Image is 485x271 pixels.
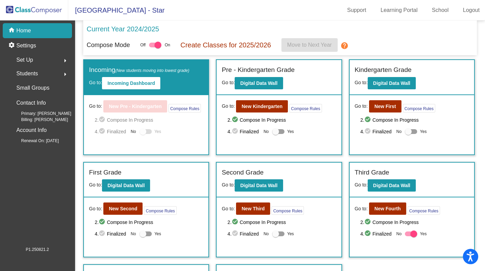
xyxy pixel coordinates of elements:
[240,80,277,86] b: Digital Data Wall
[235,77,283,89] button: Digital Data Wall
[241,104,282,109] b: New Kindergarten
[103,100,167,112] button: New Pre - Kindergarten
[369,100,401,112] button: New First
[131,231,136,237] span: No
[360,218,469,226] span: 2. Compose In Progress
[87,24,159,34] p: Current Year 2024/2025
[355,205,368,212] span: Go to:
[95,116,204,124] span: 2. Compose In Progress
[89,205,102,212] span: Go to:
[264,231,269,237] span: No
[103,202,143,215] button: New Second
[222,182,235,187] span: Go to:
[232,127,240,136] mat-icon: check_circle
[144,206,176,215] button: Compose Rules
[109,206,137,211] b: New Second
[222,168,264,178] label: Second Grade
[95,230,128,238] span: 4. Finalized
[222,205,235,212] span: Go to:
[87,41,130,50] p: Compose Mode
[355,182,368,187] span: Go to:
[287,127,294,136] span: Yes
[227,218,336,226] span: 2. Compose In Progress
[373,183,410,188] b: Digital Data Wall
[165,42,170,48] span: On
[16,42,36,50] p: Settings
[99,218,107,226] mat-icon: check_circle
[16,125,47,135] p: Account Info
[408,206,440,215] button: Compose Rules
[281,38,338,52] button: Move to Next Year
[102,77,160,89] button: Incoming Dashboard
[68,5,165,16] span: [GEOGRAPHIC_DATA] - Star
[374,104,396,109] b: New First
[61,70,69,78] mat-icon: arrow_right
[109,104,162,109] b: New Pre - Kindergarten
[99,230,107,238] mat-icon: check_circle
[235,179,283,192] button: Digital Data Wall
[360,127,393,136] span: 4. Finalized
[10,138,59,144] span: Renewal On: [DATE]
[180,40,271,50] p: Create Classes for 2025/2026
[232,230,240,238] mat-icon: check_circle
[89,65,189,75] label: Incoming
[369,202,406,215] button: New Fourth
[374,206,401,211] b: New Fourth
[368,77,416,89] button: Digital Data Wall
[373,80,410,86] b: Digital Data Wall
[16,27,31,35] p: Home
[8,42,16,50] mat-icon: settings
[95,127,128,136] span: 4. Finalized
[16,83,49,93] p: Small Groups
[168,104,201,112] button: Compose Rules
[89,182,102,187] span: Go to:
[368,179,416,192] button: Digital Data Wall
[236,202,270,215] button: New Third
[115,68,189,73] span: (New students moving into lowest grade)
[107,80,155,86] b: Incoming Dashboard
[403,104,435,112] button: Compose Rules
[227,127,260,136] span: 4. Finalized
[222,103,235,110] span: Go to:
[236,100,288,112] button: New Kindergarten
[340,42,349,50] mat-icon: help
[227,230,260,238] span: 4. Finalized
[89,80,102,85] span: Go to:
[355,103,368,110] span: Go to:
[222,65,294,75] label: Pre - Kindergarten Grade
[420,230,427,238] span: Yes
[342,5,372,16] a: Support
[375,5,423,16] a: Learning Portal
[16,55,33,65] span: Set Up
[89,103,102,110] span: Go to:
[232,218,240,226] mat-icon: check_circle
[364,127,372,136] mat-icon: check_circle
[360,230,393,238] span: 4. Finalized
[426,5,454,16] a: School
[355,65,412,75] label: Kindergarten Grade
[396,129,401,135] span: No
[89,168,121,178] label: First Grade
[264,129,269,135] span: No
[8,27,16,35] mat-icon: home
[99,116,107,124] mat-icon: check_circle
[131,129,136,135] span: No
[396,231,401,237] span: No
[16,69,38,78] span: Students
[102,179,150,192] button: Digital Data Wall
[355,80,368,85] span: Go to:
[355,168,389,178] label: Third Grade
[155,127,161,136] span: Yes
[420,127,427,136] span: Yes
[61,57,69,65] mat-icon: arrow_right
[287,230,294,238] span: Yes
[140,42,146,48] span: Off
[155,230,161,238] span: Yes
[289,104,322,112] button: Compose Rules
[107,183,145,188] b: Digital Data Wall
[364,230,372,238] mat-icon: check_circle
[99,127,107,136] mat-icon: check_circle
[364,218,372,226] mat-icon: check_circle
[10,117,68,123] span: Billing: [PERSON_NAME]
[10,110,71,117] span: Primary: [PERSON_NAME]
